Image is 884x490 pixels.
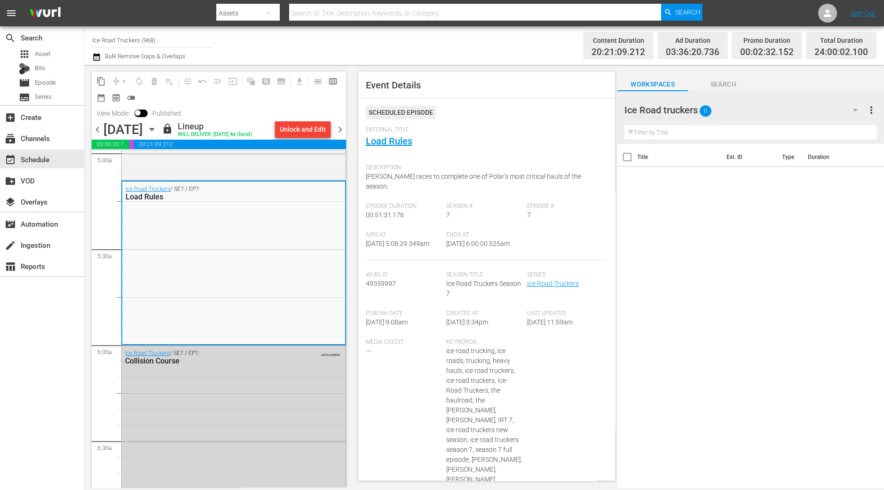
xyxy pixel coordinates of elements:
th: Duration [802,144,859,170]
span: toggle_off [126,93,136,103]
div: Content Duration [592,34,645,47]
span: 03:36:20.736 [666,47,719,58]
span: Episode [19,77,30,88]
span: Event Details [366,79,421,91]
span: Asset [35,49,50,59]
img: ans4CAIJ8jUAAAAAAAAAAAAAAAAAAAAAAAAgQb4GAAAAAAAAAAAAAAAAAAAAAAAAJMjXAAAAAAAAAAAAAAAAAAAAAAAAgAT5G... [23,2,68,24]
div: Promo Duration [740,34,794,47]
span: Media Credit [366,339,442,346]
span: 00:51:31.176 [366,211,404,219]
div: Collision Course [125,356,296,365]
span: Airs At [366,231,442,239]
span: 00:02:32.152 [129,140,134,149]
span: Automation [5,219,16,230]
span: Episode Duration [366,203,442,210]
span: Create Search Block [259,74,274,89]
a: Ice Road Truckers [126,186,170,192]
span: AUTO-LOOPED [321,349,340,356]
div: Unlock and Edit [280,121,326,138]
div: Scheduled Episode [366,106,436,119]
span: Schedule [5,154,16,166]
th: Title [637,144,721,170]
span: Wurl Id [366,271,442,279]
span: --- [366,347,371,355]
div: Ice Road truckers [624,97,867,123]
th: Ext. ID [721,144,776,170]
span: [DATE] 5:08:29.349am [366,240,429,247]
span: Ice Road Truckers Season 7 [446,280,521,297]
span: Published [148,110,186,117]
span: [DATE] 6:00:00.525am [446,240,510,247]
span: Bits [35,63,45,73]
span: [DATE] 11:59am [527,318,573,326]
span: Description: [366,164,603,172]
span: Channels [5,133,16,144]
span: 7 [527,211,531,219]
div: Lineup [178,121,252,132]
span: Search [675,4,700,21]
span: Series [19,92,30,103]
span: 49359997 [366,280,396,287]
span: [DATE] 9:08am [366,318,408,326]
div: [DATE] [103,122,143,137]
span: chevron_right [334,124,346,135]
span: Keywords [446,339,522,346]
span: 24:00:02.100 [814,47,868,58]
a: Load Rules [366,135,412,147]
span: Ends At [446,231,522,239]
span: more_vert [866,104,877,116]
span: [PERSON_NAME] races to complete one of Polar's most critical hauls of the season. [366,173,581,190]
span: Series [35,92,52,102]
span: Search [5,32,16,44]
span: Season # [446,203,522,210]
span: Overlays [5,197,16,208]
span: Bulk Remove Gaps & Overlaps [103,53,185,60]
span: View Mode: [92,110,134,117]
span: 20:21:09.212 [134,140,346,149]
span: VOD [5,175,16,187]
span: 20:21:09.212 [592,47,645,58]
span: preview_outlined [111,93,121,103]
button: Search [661,4,702,21]
span: External Title [366,126,603,134]
span: content_copy [96,77,106,86]
span: Fill episodes with ad slates [210,74,225,89]
span: Episode # [527,203,603,210]
span: chevron_left [92,124,103,135]
span: Clear Lineup [162,74,177,89]
div: / SE7 / EP7: [126,186,296,201]
a: Ice Road Truckers [527,280,579,287]
span: Asset [19,48,30,60]
a: Ice Road Truckers [125,350,170,356]
span: Episode [35,78,56,87]
span: Season Title [446,271,522,279]
span: Search [688,79,758,90]
span: Remove Gaps & Overlaps [109,74,132,89]
span: 7 [446,211,450,219]
span: calendar_view_week_outlined [328,77,338,86]
span: Workspaces [617,79,688,90]
span: Create Series Block [274,74,289,89]
span: Month Calendar View [94,90,109,105]
span: Toggle to switch from Published to Draft view. [134,110,141,116]
span: Publish Date [366,310,442,317]
span: Ingestion [5,240,16,251]
span: Week Calendar View [325,74,340,89]
div: Bits [19,63,30,74]
span: Reports [5,261,16,272]
span: menu [6,8,17,19]
div: / SE7 / EP1: [125,350,296,365]
span: 03:36:20.736 [92,140,129,149]
div: Total Duration [814,34,868,47]
button: more_vert [866,99,877,121]
a: Sign Out [851,9,875,17]
span: Series [527,271,603,279]
button: Unlock and Edit [275,121,331,138]
span: date_range_outlined [96,93,106,103]
div: Load Rules [126,192,296,201]
span: Create [5,112,16,123]
span: Last Updated [527,310,603,317]
span: 00:02:32.152 [740,47,794,58]
div: Ad Duration [666,34,719,47]
th: Type [776,144,802,170]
